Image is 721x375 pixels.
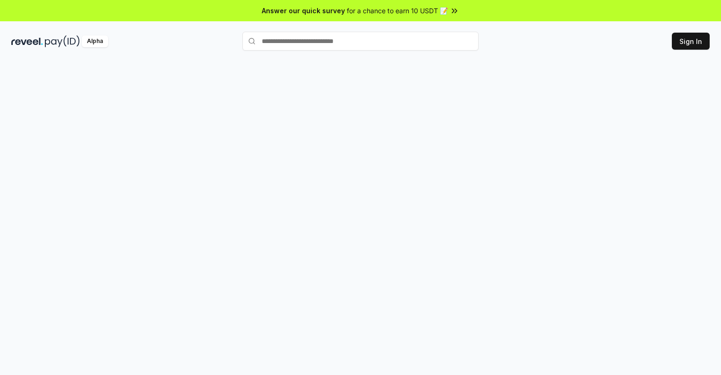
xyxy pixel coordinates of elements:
[262,6,345,16] span: Answer our quick survey
[82,35,108,47] div: Alpha
[347,6,448,16] span: for a chance to earn 10 USDT 📝
[45,35,80,47] img: pay_id
[11,35,43,47] img: reveel_dark
[672,33,710,50] button: Sign In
